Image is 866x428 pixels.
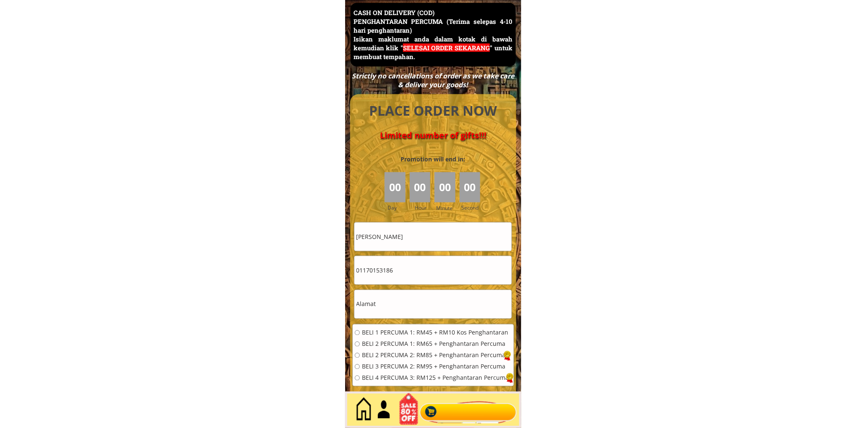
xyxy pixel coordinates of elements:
[360,130,507,140] h4: Limited number of gifts!!!
[362,341,509,347] span: BELI 2 PERCUMA 1: RM65 + Penghantaran Percuma
[354,290,512,319] input: Alamat
[360,101,507,120] h4: PLACE ORDER NOW
[387,204,408,212] h3: Day
[436,204,455,212] h3: Minute
[362,375,509,381] span: BELI 4 PERCUMA 3: RM125 + Penghantaran Percuma
[462,204,482,212] h3: Second
[354,223,512,251] input: Nama
[415,204,432,212] h3: Hour
[354,256,512,285] input: Telefon
[354,8,512,61] h3: CASH ON DELIVERY (COD) PENGHANTARAN PERCUMA (Terima selepas 4-10 hari penghantaran) Isikan maklum...
[362,364,509,370] span: BELI 3 PERCUMA 2: RM95 + Penghantaran Percuma
[362,330,509,336] span: BELI 1 PERCUMA 1: RM45 + RM10 Kos Penghantaran
[403,44,490,52] span: SELESAI ORDER SEKARANG
[349,72,517,89] div: Strictly no cancellations of order as we take care & deliver your goods!
[362,353,509,358] span: BELI 2 PERCUMA 2: RM85 + Penghantaran Percuma
[385,155,480,164] h3: Promotion will end in:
